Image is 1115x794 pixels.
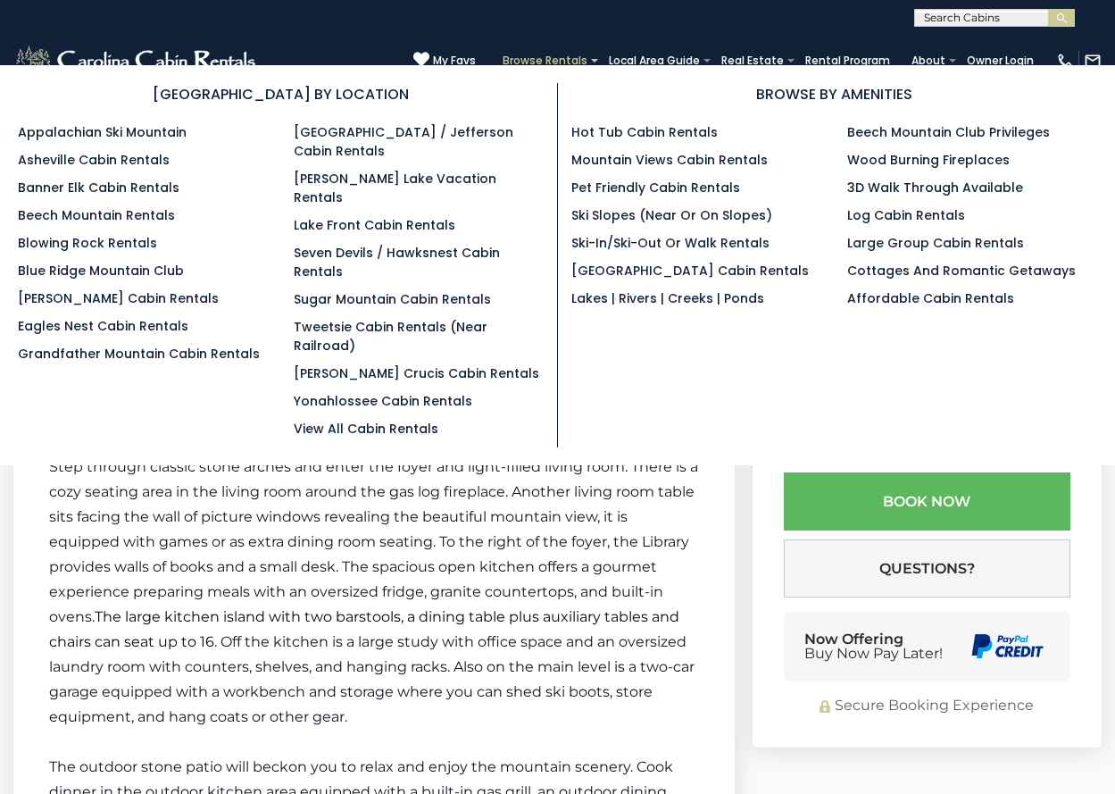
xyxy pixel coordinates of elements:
img: mail-regular-white.png [1084,52,1102,70]
button: Questions? [784,539,1070,598]
a: Lakes | Rivers | Creeks | Ponds [571,289,764,307]
span: Buy Now Pay Later! [804,647,943,661]
a: Pet Friendly Cabin Rentals [571,179,740,196]
a: [PERSON_NAME] Cabin Rentals [18,289,219,307]
a: Rental Program [796,48,899,73]
a: Log Cabin Rentals [847,206,965,224]
a: Browse Rentals [494,48,596,73]
a: Ski-in/Ski-Out or Walk Rentals [571,234,770,252]
a: My Favs [413,51,476,70]
a: View All Cabin Rentals [294,420,438,438]
a: Grandfather Mountain Cabin Rentals [18,345,260,363]
a: Blue Ridge Mountain Club [18,262,184,280]
a: Local Area Guide [600,48,709,73]
a: 3D Walk Through Available [847,179,1023,196]
img: White-1-2.png [13,43,261,79]
a: Appalachian Ski Mountain [18,123,187,141]
button: Book Now [784,472,1070,531]
a: Banner Elk Cabin Rentals [18,179,179,196]
div: Now Offering [804,632,943,661]
a: [GEOGRAPHIC_DATA] / Jefferson Cabin Rentals [294,123,513,160]
a: Sugar Mountain Cabin Rentals [294,290,491,308]
a: Tweetsie Cabin Rentals (Near Railroad) [294,318,487,355]
a: Beech Mountain Rentals [18,206,175,224]
a: About [903,48,954,73]
div: Secure Booking Experience [784,696,1070,716]
a: Real Estate [712,48,793,73]
a: Blowing Rock Rentals [18,234,157,252]
a: Owner Login [958,48,1043,73]
a: [GEOGRAPHIC_DATA] Cabin Rentals [571,262,809,280]
a: Lake Front Cabin Rentals [294,216,455,234]
a: Seven Devils / Hawksnest Cabin Rentals [294,244,500,280]
a: Yonahlossee Cabin Rentals [294,392,472,410]
h3: [GEOGRAPHIC_DATA] BY LOCATION [18,83,544,105]
a: [PERSON_NAME] Crucis Cabin Rentals [294,364,539,382]
a: Affordable Cabin Rentals [847,289,1014,307]
span: . Off the kitchen is a large study with office space and an oversized laundry room with counters,... [49,633,695,725]
img: phone-regular-white.png [1056,52,1074,70]
span: Step through classic stone arches and enter the foyer and light-filled living room. There is a co... [49,458,698,625]
span: The large kitchen island with two barstools, a dining table plus auxiliary tables and chairs can ... [49,608,679,650]
a: Large Group Cabin Rentals [847,234,1024,252]
a: Beech Mountain Club Privileges [847,123,1050,141]
a: Mountain Views Cabin Rentals [571,151,768,169]
a: Asheville Cabin Rentals [18,151,170,169]
a: Ski Slopes (Near or On Slopes) [571,206,772,224]
h3: BROWSE BY AMENITIES [571,83,1098,105]
a: Eagles Nest Cabin Rentals [18,317,188,335]
a: [PERSON_NAME] Lake Vacation Rentals [294,170,496,206]
a: Wood Burning Fireplaces [847,151,1010,169]
span: My Favs [433,53,476,69]
a: Cottages and Romantic Getaways [847,262,1076,280]
a: Hot Tub Cabin Rentals [571,123,718,141]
